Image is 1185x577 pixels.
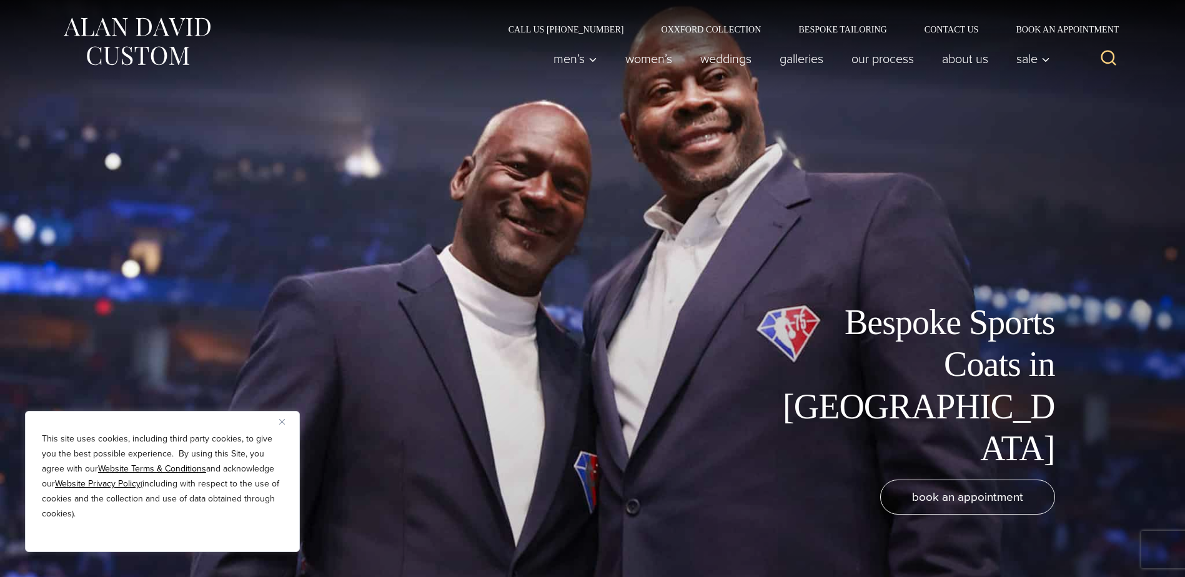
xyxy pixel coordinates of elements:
[279,414,294,429] button: Close
[1094,44,1124,74] button: View Search Form
[539,46,1056,71] nav: Primary Navigation
[997,25,1123,34] a: Book an Appointment
[279,419,285,425] img: Close
[98,462,206,475] a: Website Terms & Conditions
[611,46,686,71] a: Women’s
[490,25,643,34] a: Call Us [PHONE_NUMBER]
[42,432,283,521] p: This site uses cookies, including third party cookies, to give you the best possible experience. ...
[880,480,1055,515] a: book an appointment
[490,25,1124,34] nav: Secondary Navigation
[765,46,837,71] a: Galleries
[780,25,905,34] a: Bespoke Tailoring
[906,25,998,34] a: Contact Us
[642,25,780,34] a: Oxxford Collection
[1016,52,1050,65] span: Sale
[553,52,597,65] span: Men’s
[928,46,1002,71] a: About Us
[686,46,765,71] a: weddings
[62,14,212,69] img: Alan David Custom
[774,302,1055,470] h1: Bespoke Sports Coats in [GEOGRAPHIC_DATA]
[912,488,1023,506] span: book an appointment
[55,477,141,490] a: Website Privacy Policy
[837,46,928,71] a: Our Process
